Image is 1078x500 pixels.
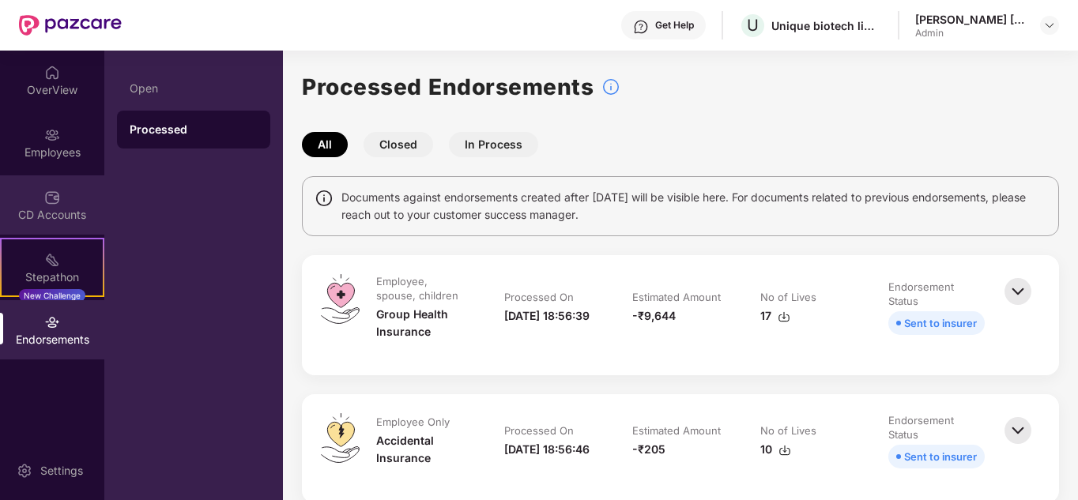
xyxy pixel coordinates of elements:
div: Admin [915,27,1026,39]
img: svg+xml;base64,PHN2ZyB4bWxucz0iaHR0cDovL3d3dy53My5vcmcvMjAwMC9zdmciIHdpZHRoPSIyMSIgaGVpZ2h0PSIyMC... [44,252,60,268]
button: Closed [364,132,433,157]
img: New Pazcare Logo [19,15,122,36]
div: Endorsement Status [888,280,982,308]
img: svg+xml;base64,PHN2ZyBpZD0iSG9tZSIgeG1sbnM9Imh0dHA6Ly93d3cudzMub3JnLzIwMDAvc3ZnIiB3aWR0aD0iMjAiIG... [44,65,60,81]
img: svg+xml;base64,PHN2ZyBpZD0iSW5mbyIgeG1sbnM9Imh0dHA6Ly93d3cudzMub3JnLzIwMDAvc3ZnIiB3aWR0aD0iMTQiIG... [315,189,334,208]
img: svg+xml;base64,PHN2ZyBpZD0iRG93bmxvYWQtMzJ4MzIiIHhtbG5zPSJodHRwOi8vd3d3LnczLm9yZy8yMDAwL3N2ZyIgd2... [778,310,790,323]
h1: Processed Endorsements [302,70,594,104]
div: Accidental Insurance [376,432,473,467]
div: Estimated Amount [632,290,721,304]
div: Sent to insurer [904,314,977,332]
span: Documents against endorsements created after [DATE] will be visible here. For documents related t... [341,189,1046,224]
button: In Process [449,132,538,157]
div: Estimated Amount [632,423,721,438]
button: All [302,132,348,157]
div: New Challenge [19,289,85,302]
div: Employee Only [376,415,450,429]
img: svg+xml;base64,PHN2ZyBpZD0iRW1wbG95ZWVzIiB4bWxucz0iaHR0cDovL3d3dy53My5vcmcvMjAwMC9zdmciIHdpZHRoPS... [44,127,60,143]
div: [DATE] 18:56:39 [504,307,590,325]
div: 17 [760,307,790,325]
div: Employee, spouse, children [376,274,469,303]
img: svg+xml;base64,PHN2ZyBpZD0iRG93bmxvYWQtMzJ4MzIiIHhtbG5zPSJodHRwOi8vd3d3LnczLm9yZy8yMDAwL3N2ZyIgd2... [778,444,791,457]
div: Unique biotech limited [771,18,882,33]
img: svg+xml;base64,PHN2ZyBpZD0iU2V0dGluZy0yMHgyMCIgeG1sbnM9Imh0dHA6Ly93d3cudzMub3JnLzIwMDAvc3ZnIiB3aW... [17,463,32,479]
div: Get Help [655,19,694,32]
img: svg+xml;base64,PHN2ZyB4bWxucz0iaHR0cDovL3d3dy53My5vcmcvMjAwMC9zdmciIHdpZHRoPSI0OS4zMiIgaGVpZ2h0PS... [321,274,360,324]
img: svg+xml;base64,PHN2ZyBpZD0iQmFjay0zMngzMiIgeG1sbnM9Imh0dHA6Ly93d3cudzMub3JnLzIwMDAvc3ZnIiB3aWR0aD... [1001,413,1035,448]
div: Settings [36,463,88,479]
div: No of Lives [760,290,816,304]
div: [PERSON_NAME] [PERSON_NAME] [915,12,1026,27]
div: No of Lives [760,423,816,438]
div: -₹205 [632,441,665,458]
div: Sent to insurer [904,448,977,465]
div: Group Health Insurance [376,306,473,340]
img: svg+xml;base64,PHN2ZyBpZD0iQmFjay0zMngzMiIgeG1sbnM9Imh0dHA6Ly93d3cudzMub3JnLzIwMDAvc3ZnIiB3aWR0aD... [1001,274,1035,309]
div: 10 [760,441,791,458]
div: [DATE] 18:56:46 [504,441,590,458]
img: svg+xml;base64,PHN2ZyBpZD0iSGVscC0zMngzMiIgeG1sbnM9Imh0dHA6Ly93d3cudzMub3JnLzIwMDAvc3ZnIiB3aWR0aD... [633,19,649,35]
img: svg+xml;base64,PHN2ZyBpZD0iQ0RfQWNjb3VudHMiIGRhdGEtbmFtZT0iQ0QgQWNjb3VudHMiIHhtbG5zPSJodHRwOi8vd3... [44,190,60,205]
div: -₹9,644 [632,307,676,325]
div: Processed On [504,290,574,304]
img: svg+xml;base64,PHN2ZyB4bWxucz0iaHR0cDovL3d3dy53My5vcmcvMjAwMC9zdmciIHdpZHRoPSI0OS4zMiIgaGVpZ2h0PS... [321,413,360,463]
div: Endorsement Status [888,413,982,442]
img: svg+xml;base64,PHN2ZyBpZD0iRHJvcGRvd24tMzJ4MzIiIHhtbG5zPSJodHRwOi8vd3d3LnczLm9yZy8yMDAwL3N2ZyIgd2... [1043,19,1056,32]
img: svg+xml;base64,PHN2ZyBpZD0iSW5mb18tXzMyeDMyIiBkYXRhLW5hbWU9IkluZm8gLSAzMngzMiIgeG1sbnM9Imh0dHA6Ly... [601,77,620,96]
div: Stepathon [2,269,103,285]
div: Open [130,82,258,95]
span: U [747,16,759,35]
div: Processed On [504,423,574,438]
div: Processed [130,122,258,137]
img: svg+xml;base64,PHN2ZyBpZD0iRW5kb3JzZW1lbnRzIiB4bWxucz0iaHR0cDovL3d3dy53My5vcmcvMjAwMC9zdmciIHdpZH... [44,314,60,330]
